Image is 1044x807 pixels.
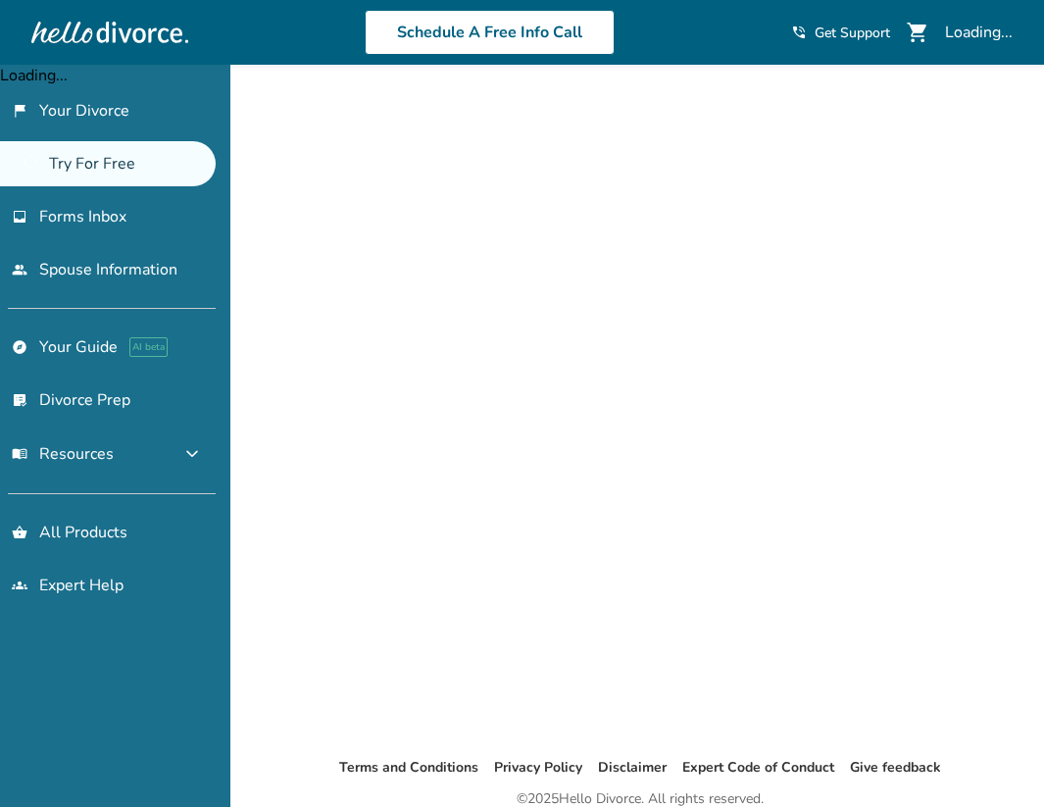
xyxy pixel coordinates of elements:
[339,758,478,777] a: Terms and Conditions
[180,442,204,466] span: expand_more
[682,758,834,777] a: Expert Code of Conduct
[365,10,615,55] a: Schedule A Free Info Call
[129,337,168,357] span: AI beta
[494,758,582,777] a: Privacy Policy
[598,756,667,780] li: Disclaimer
[850,756,941,780] li: Give feedback
[945,22,1013,43] div: Loading...
[12,446,27,462] span: menu_book
[12,209,27,225] span: inbox
[815,24,890,42] span: Get Support
[791,25,807,40] span: phone_in_talk
[12,578,27,593] span: groups
[12,103,27,119] span: flag_2
[12,262,27,277] span: people
[12,392,27,408] span: list_alt_check
[906,21,929,44] span: shopping_cart
[12,339,27,355] span: explore
[791,24,890,42] a: phone_in_talkGet Support
[12,443,114,465] span: Resources
[12,525,27,540] span: shopping_basket
[39,206,126,227] span: Forms Inbox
